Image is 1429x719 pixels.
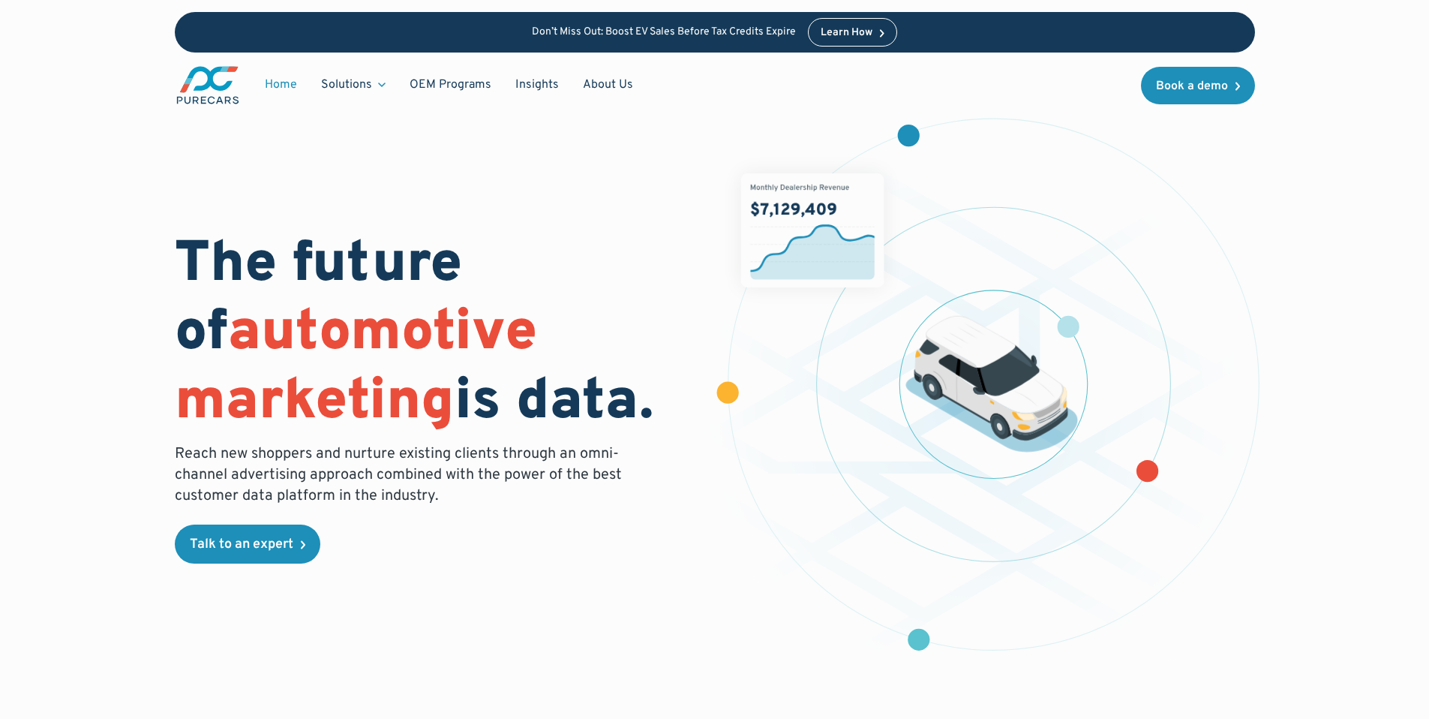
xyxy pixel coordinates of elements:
[1156,80,1228,92] div: Book a demo
[821,28,872,38] div: Learn How
[740,173,884,288] img: chart showing monthly dealership revenue of $7m
[321,77,372,93] div: Solutions
[190,538,293,552] div: Talk to an expert
[503,71,571,99] a: Insights
[808,18,897,47] a: Learn How
[175,525,320,564] a: Talk to an expert
[175,298,537,438] span: automotive marketing
[253,71,309,99] a: Home
[309,71,398,99] div: Solutions
[1141,67,1255,104] a: Book a demo
[398,71,503,99] a: OEM Programs
[175,232,697,438] h1: The future of is data.
[175,65,241,106] a: main
[175,444,631,507] p: Reach new shoppers and nurture existing clients through an omni-channel advertising approach comb...
[905,316,1078,453] img: illustration of a vehicle
[532,26,796,39] p: Don’t Miss Out: Boost EV Sales Before Tax Credits Expire
[175,65,241,106] img: purecars logo
[571,71,645,99] a: About Us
